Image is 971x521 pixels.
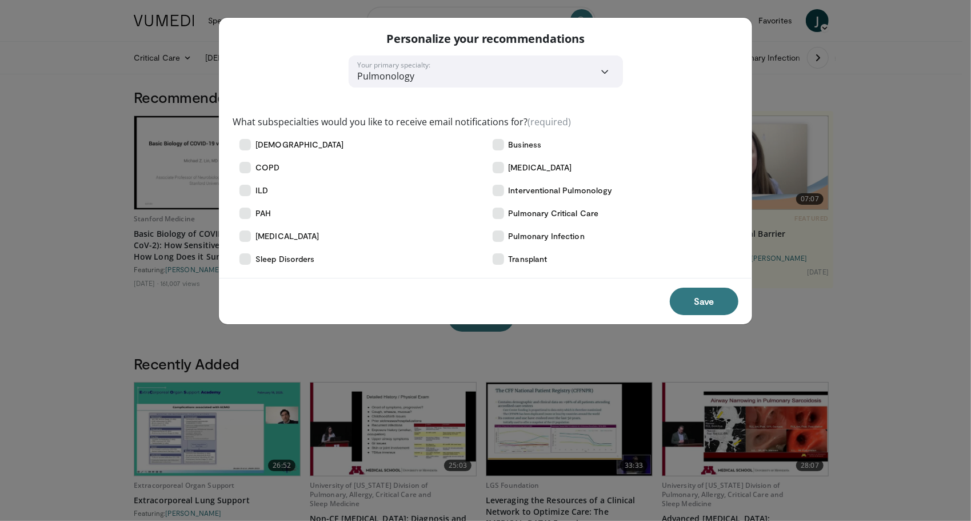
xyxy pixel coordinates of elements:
[255,162,279,173] span: COPD
[255,139,343,150] span: [DEMOGRAPHIC_DATA]
[509,208,599,219] span: Pulmonary Critical Care
[255,185,268,196] span: ILD
[670,288,738,315] button: Save
[509,139,542,150] span: Business
[509,185,613,196] span: Interventional Pulmonology
[255,208,271,219] span: PAH
[233,115,571,129] label: What subspecialties would you like to receive email notifications for?
[255,230,319,242] span: [MEDICAL_DATA]
[528,116,571,128] span: (required)
[255,253,314,265] span: Sleep Disorders
[509,162,572,173] span: [MEDICAL_DATA]
[509,230,585,242] span: Pulmonary Infection
[509,253,548,265] span: Transplant
[386,31,585,46] p: Personalize your recommendations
